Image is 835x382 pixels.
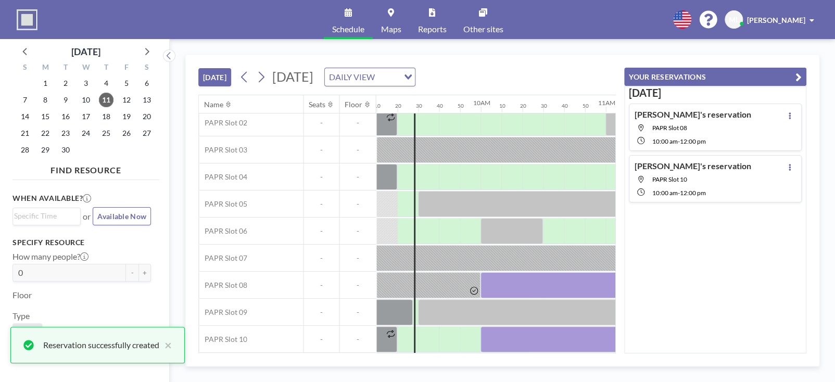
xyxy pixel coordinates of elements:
[99,126,113,141] span: Thursday, September 25, 2025
[83,211,91,222] span: or
[38,93,53,107] span: Monday, September 8, 2025
[339,281,376,290] span: -
[99,109,113,124] span: Thursday, September 18, 2025
[140,93,154,107] span: Saturday, September 13, 2025
[199,335,247,344] span: PAPR Slot 10
[582,103,588,109] div: 50
[339,145,376,155] span: -
[199,253,247,263] span: PAPR Slot 07
[199,199,247,209] span: PAPR Slot 05
[58,143,73,157] span: Tuesday, September 30, 2025
[339,226,376,236] span: -
[598,99,615,107] div: 11AM
[418,25,447,33] span: Reports
[116,61,136,75] div: F
[436,103,442,109] div: 40
[12,290,32,300] label: Floor
[395,103,401,109] div: 20
[199,308,247,317] span: PAPR Slot 09
[99,93,113,107] span: Thursday, September 11, 2025
[18,93,32,107] span: Sunday, September 7, 2025
[12,311,30,321] label: Type
[635,109,751,120] h4: [PERSON_NAME]'s reservation
[327,70,377,84] span: DAILY VIEW
[119,76,134,91] span: Friday, September 5, 2025
[680,137,706,145] span: 12:00 PM
[38,126,53,141] span: Monday, September 22, 2025
[332,25,364,33] span: Schedule
[303,145,339,155] span: -
[58,93,73,107] span: Tuesday, September 9, 2025
[652,175,687,183] span: PAPR Slot 10
[96,61,116,75] div: T
[17,9,37,30] img: organization-logo
[38,76,53,91] span: Monday, September 1, 2025
[138,264,151,282] button: +
[12,161,159,175] h4: FIND RESOURCE
[463,25,503,33] span: Other sites
[381,25,401,33] span: Maps
[415,103,422,109] div: 30
[199,226,247,236] span: PAPR Slot 06
[18,143,32,157] span: Sunday, September 28, 2025
[378,70,398,84] input: Search for option
[499,103,505,109] div: 10
[303,253,339,263] span: -
[303,281,339,290] span: -
[38,143,53,157] span: Monday, September 29, 2025
[58,76,73,91] span: Tuesday, September 2, 2025
[126,264,138,282] button: -
[652,137,678,145] span: 10:00 AM
[159,339,172,351] button: close
[303,118,339,128] span: -
[678,189,680,197] span: -
[303,226,339,236] span: -
[339,308,376,317] span: -
[12,238,151,247] h3: Specify resource
[12,251,88,262] label: How many people?
[79,126,93,141] span: Wednesday, September 24, 2025
[136,61,157,75] div: S
[561,103,567,109] div: 40
[76,61,96,75] div: W
[204,100,223,109] div: Name
[58,126,73,141] span: Tuesday, September 23, 2025
[198,68,231,86] button: [DATE]
[43,339,159,351] div: Reservation successfully created
[71,44,100,59] div: [DATE]
[35,61,56,75] div: M
[15,61,35,75] div: S
[93,207,151,225] button: Available Now
[119,109,134,124] span: Friday, September 19, 2025
[38,109,53,124] span: Monday, September 15, 2025
[339,253,376,263] span: -
[339,335,376,344] span: -
[729,15,739,24] span: ML
[58,109,73,124] span: Tuesday, September 16, 2025
[119,93,134,107] span: Friday, September 12, 2025
[199,281,247,290] span: PAPR Slot 08
[457,103,463,109] div: 50
[339,199,376,209] span: -
[13,208,80,224] div: Search for option
[18,126,32,141] span: Sunday, September 21, 2025
[140,126,154,141] span: Saturday, September 27, 2025
[629,86,802,99] h3: [DATE]
[374,103,380,109] div: 10
[635,161,751,171] h4: [PERSON_NAME]'s reservation
[79,93,93,107] span: Wednesday, September 10, 2025
[199,145,247,155] span: PAPR Slot 03
[339,172,376,182] span: -
[199,118,247,128] span: PAPR Slot 02
[339,118,376,128] span: -
[678,137,680,145] span: -
[119,126,134,141] span: Friday, September 26, 2025
[473,99,490,107] div: 10AM
[79,76,93,91] span: Wednesday, September 3, 2025
[99,76,113,91] span: Thursday, September 4, 2025
[652,124,687,132] span: PAPR Slot 08
[199,172,247,182] span: PAPR Slot 04
[652,189,678,197] span: 10:00 AM
[140,109,154,124] span: Saturday, September 20, 2025
[272,69,313,84] span: [DATE]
